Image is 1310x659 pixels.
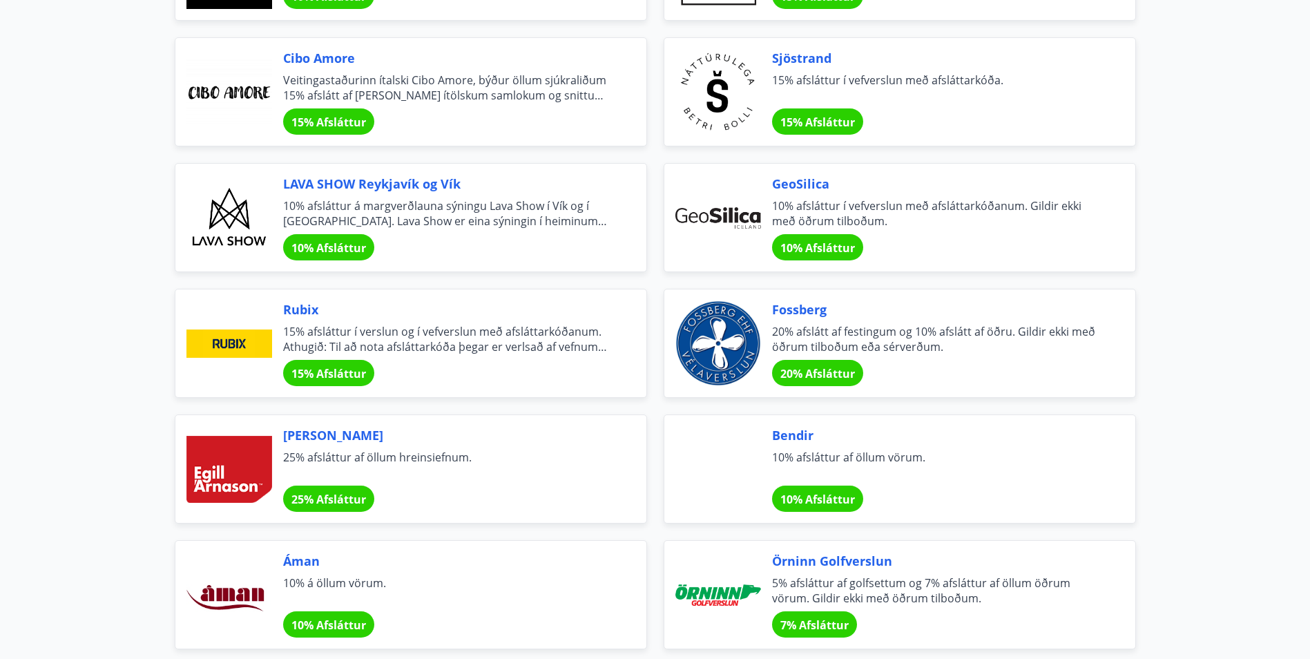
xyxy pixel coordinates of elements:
span: 10% Afsláttur [780,492,855,507]
span: Örninn Golfverslun [772,552,1102,570]
span: 10% Afsláttur [291,240,366,256]
span: 20% afslátt af festingum og 10% afslátt af öðru. Gildir ekki með öðrum tilboðum eða sérverðum. [772,324,1102,354]
span: 10% afsláttur af öllum vörum. [772,450,1102,480]
span: 10% afsláttur á margverðlauna sýningu Lava Show í Vík og í [GEOGRAPHIC_DATA]. Lava Show er eina s... [283,198,613,229]
span: 5% afsláttur af golfsettum og 7% afsláttur af öllum öðrum vörum. Gildir ekki með öðrum tilboðum. [772,575,1102,606]
span: 15% afsláttur í verslun og í vefverslun með afsláttarkóðanum. Athugið: Til að nota afsláttarkóða ... [283,324,613,354]
span: 25% afsláttur af öllum hreinsiefnum. [283,450,613,480]
span: Bendir [772,426,1102,444]
span: 15% afsláttur í vefverslun með afsláttarkóða. [772,73,1102,103]
span: Veitingastaðurinn ítalski Cibo Amore, býður öllum sjúkraliðum 15% afslátt af [PERSON_NAME] ítölsk... [283,73,613,103]
span: GeoSilica [772,175,1102,193]
span: 15% Afsláttur [291,366,366,381]
span: 10% Afsláttur [291,618,366,633]
span: 15% Afsláttur [780,115,855,130]
span: Rubix [283,300,613,318]
span: [PERSON_NAME] [283,426,613,444]
span: Sjöstrand [772,49,1102,67]
span: 15% Afsláttur [291,115,366,130]
span: Fossberg [772,300,1102,318]
span: 7% Afsláttur [780,618,849,633]
span: LAVA SHOW Reykjavík og Vík [283,175,613,193]
span: 10% á öllum vörum. [283,575,613,606]
span: Áman [283,552,613,570]
span: 10% Afsláttur [780,240,855,256]
span: 10% afsláttur í vefverslun með afsláttarkóðanum. Gildir ekki með öðrum tilboðum. [772,198,1102,229]
span: Cibo Amore [283,49,613,67]
span: 25% Afsláttur [291,492,366,507]
span: 20% Afsláttur [780,366,855,381]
